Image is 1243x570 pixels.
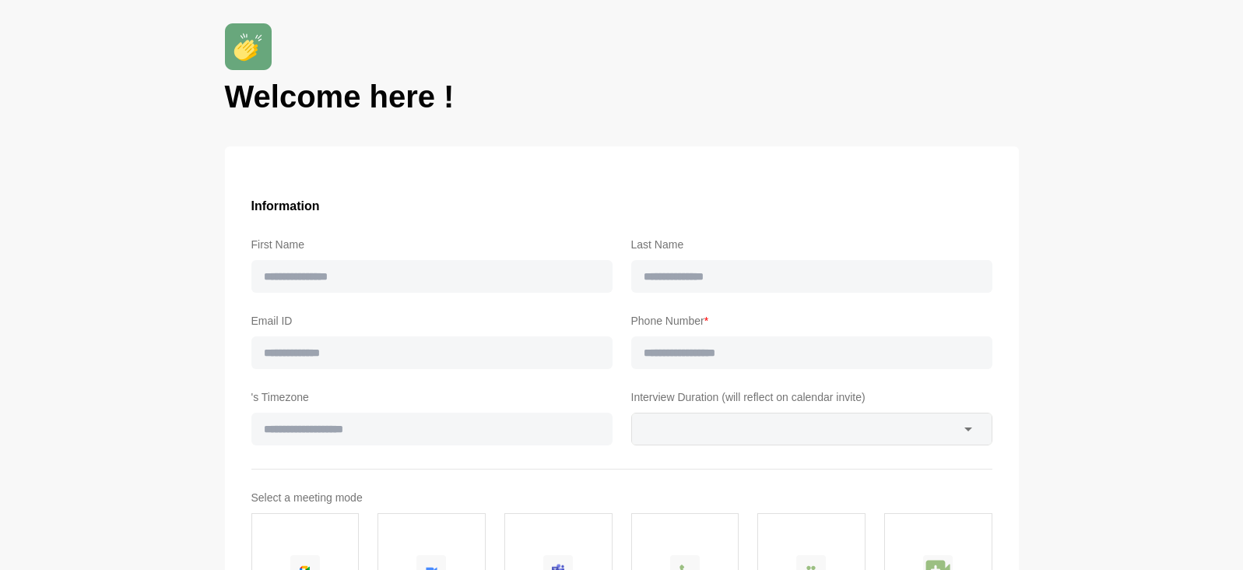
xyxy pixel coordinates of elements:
[225,76,1019,117] h1: Welcome here !
[631,235,992,254] label: Last Name
[631,388,992,406] label: Interview Duration (will reflect on calendar invite)
[251,311,613,330] label: Email ID
[251,196,992,216] h3: Information
[251,488,992,507] label: Select a meeting mode
[251,235,613,254] label: First Name
[251,388,613,406] label: 's Timezone
[631,311,992,330] label: Phone Number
